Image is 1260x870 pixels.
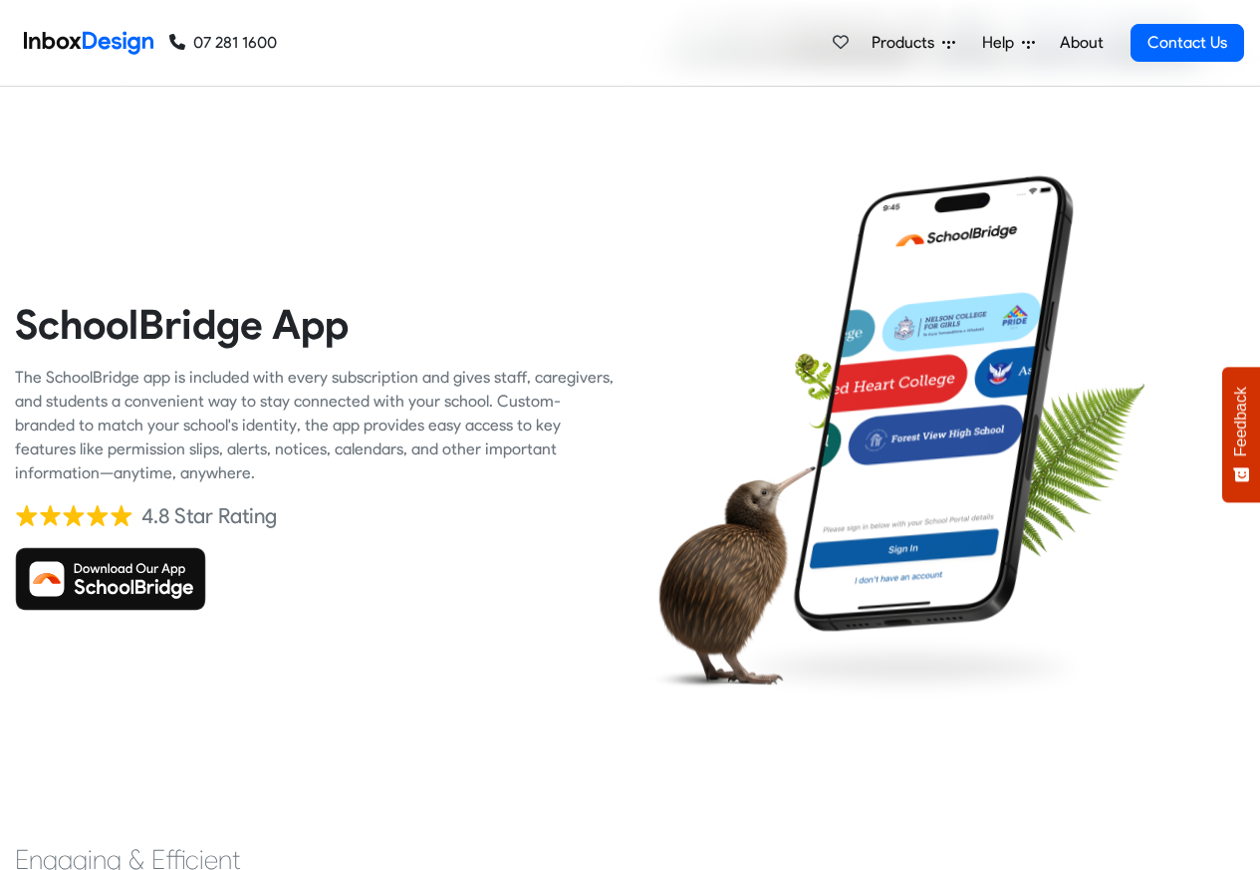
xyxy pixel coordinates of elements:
div: 4.8 Star Rating [141,501,277,531]
button: Feedback - Show survey [1222,367,1260,502]
img: Download SchoolBridge App [15,547,206,611]
img: fern.png [963,383,1144,564]
span: Help [982,31,1022,55]
img: shadow.png [723,627,1097,708]
a: Help [974,23,1043,63]
span: Products [872,31,942,55]
a: Contact Us [1131,24,1244,62]
a: About [1054,23,1109,63]
img: kiwi_bird.png [645,465,816,696]
span: Feedback [1232,387,1250,456]
a: Products [864,23,963,63]
a: 07 281 1600 [169,31,277,55]
img: phone.png [773,174,1096,634]
heading: SchoolBridge App [15,299,616,350]
div: The SchoolBridge app is included with every subscription and gives staff, caregivers, and student... [15,366,616,485]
